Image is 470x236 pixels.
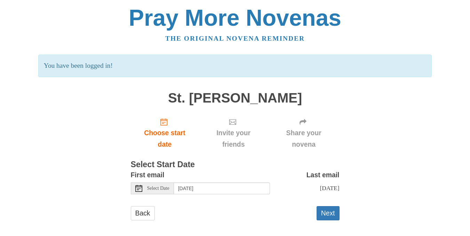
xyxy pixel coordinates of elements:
[275,127,333,150] span: Share your novena
[131,112,199,154] a: Choose start date
[317,206,340,220] button: Next
[268,112,340,154] div: Click "Next" to confirm your start date first.
[306,169,340,181] label: Last email
[165,35,305,42] a: The original novena reminder
[147,186,169,191] span: Select Date
[199,112,268,154] div: Click "Next" to confirm your start date first.
[320,185,339,192] span: [DATE]
[206,127,261,150] span: Invite your friends
[38,55,432,77] p: You have been logged in!
[131,206,155,220] a: Back
[131,91,340,106] h1: St. [PERSON_NAME]
[131,160,340,169] h3: Select Start Date
[138,127,192,150] span: Choose start date
[129,5,341,31] a: Pray More Novenas
[131,169,165,181] label: First email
